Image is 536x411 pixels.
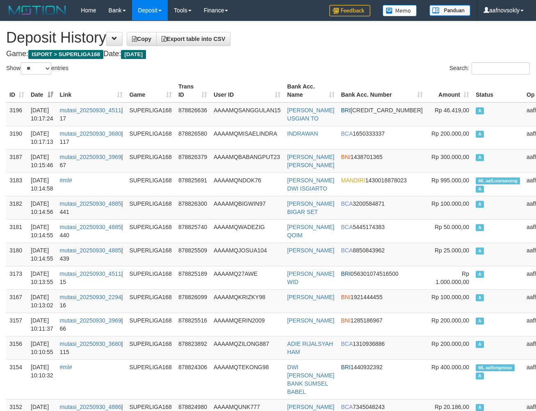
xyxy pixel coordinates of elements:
[6,30,530,46] h1: Deposit History
[175,336,210,359] td: 878823892
[210,289,284,313] td: AAAAMQKRIZKY98
[338,243,426,266] td: 8850843962
[341,341,353,347] span: BCA
[6,266,27,289] td: 3173
[175,173,210,196] td: 878825691
[210,266,284,289] td: AAAAMQ27AWE
[175,126,210,149] td: 878826580
[126,243,175,266] td: SUPERLIGA168
[175,196,210,219] td: 878826300
[338,219,426,243] td: 5445174383
[341,130,353,137] span: BCA
[6,336,27,359] td: 3156
[287,107,334,122] a: [PERSON_NAME] USGIAN TO
[57,266,126,289] td: | 15
[6,4,68,16] img: MOTION_logo.png
[57,196,126,219] td: | 441
[57,289,126,313] td: | 16
[57,243,126,266] td: | 439
[476,131,484,138] span: Approved
[175,219,210,243] td: 878825740
[57,219,126,243] td: | 440
[341,107,351,114] span: BRI
[338,266,426,289] td: 056301074516500
[6,79,27,102] th: ID: activate to sort column ascending
[126,313,175,336] td: SUPERLIGA168
[6,50,530,58] h4: Game: Date:
[449,62,530,75] label: Search:
[341,247,353,254] span: BCA
[6,313,27,336] td: 3157
[126,196,175,219] td: SUPERLIGA168
[426,79,472,102] th: Amount: activate to sort column ascending
[27,336,57,359] td: [DATE] 10:10:55
[338,149,426,173] td: 1438701365
[476,224,484,231] span: Approved
[57,102,126,126] td: | 17
[210,149,284,173] td: AAAAMQBABANGPUT23
[341,177,365,184] span: MANDIRI
[27,266,57,289] td: [DATE] 10:13:55
[435,404,469,410] span: Rp 20.186,00
[476,186,484,193] span: Approved
[476,201,484,208] span: Approved
[60,364,72,370] a: #ml#
[435,107,469,114] span: Rp 46.419,00
[341,317,351,324] span: BNI
[6,102,27,126] td: 3196
[476,318,484,325] span: Approved
[6,196,27,219] td: 3182
[126,173,175,196] td: SUPERLIGA168
[341,364,351,370] span: BRI
[284,79,338,102] th: Bank Acc. Name: activate to sort column ascending
[121,50,146,59] span: [DATE]
[287,317,334,324] a: [PERSON_NAME]
[341,200,353,207] span: BCA
[27,196,57,219] td: [DATE] 10:14:56
[431,364,469,370] span: Rp 400.000,00
[476,107,484,114] span: Approved
[210,196,284,219] td: AAAAMQBIGWIN97
[383,5,417,16] img: Button%20Memo.svg
[21,62,51,75] select: Showentries
[60,341,121,347] a: mutasi_20250930_3680
[338,102,426,126] td: [CREDIT_CARD_NUMBER]
[60,130,121,137] a: mutasi_20250930_3680
[132,36,151,42] span: Copy
[126,102,175,126] td: SUPERLIGA168
[60,317,121,324] a: mutasi_20250930_3969
[476,364,515,371] span: Manually Linked by aaflongmeas
[287,247,334,254] a: [PERSON_NAME]
[60,247,121,254] a: mutasi_20250930_4885
[287,154,334,168] a: [PERSON_NAME] [PERSON_NAME]
[476,248,484,254] span: Approved
[329,5,370,16] img: Feedback.jpg
[341,404,353,410] span: BCA
[6,219,27,243] td: 3181
[126,219,175,243] td: SUPERLIGA168
[27,289,57,313] td: [DATE] 10:13:02
[210,243,284,266] td: AAAAMQJOSUA104
[338,359,426,399] td: 1440932392
[27,359,57,399] td: [DATE] 10:10:32
[210,79,284,102] th: User ID: activate to sort column ascending
[57,336,126,359] td: | 115
[60,270,121,277] a: mutasi_20250930_4511
[476,372,484,379] span: Approved
[6,149,27,173] td: 3187
[431,130,469,137] span: Rp 200.000,00
[127,32,157,46] a: Copy
[60,200,121,207] a: mutasi_20250930_4885
[175,102,210,126] td: 878826636
[126,266,175,289] td: SUPERLIGA168
[287,294,334,300] a: [PERSON_NAME]
[175,266,210,289] td: 878825189
[57,149,126,173] td: | 67
[431,341,469,347] span: Rp 200.000,00
[57,79,126,102] th: Link: activate to sort column ascending
[60,177,72,184] a: #ml#
[287,404,334,410] a: [PERSON_NAME]
[472,79,523,102] th: Status
[60,107,121,114] a: mutasi_20250930_4511
[287,341,333,355] a: ADIE RIJALSYAH HAM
